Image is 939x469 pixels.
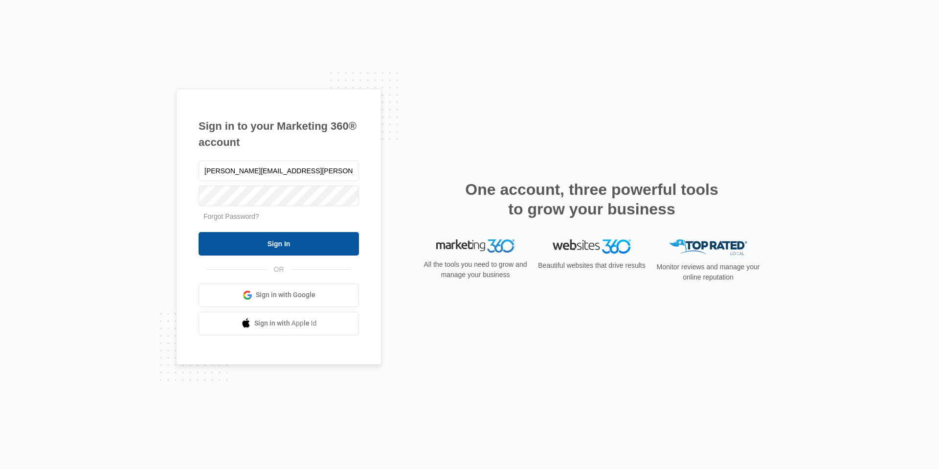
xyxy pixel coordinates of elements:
img: Marketing 360 [436,239,514,253]
img: Websites 360 [553,239,631,254]
span: Sign in with Google [256,290,315,300]
img: Top Rated Local [669,239,747,256]
a: Sign in with Apple Id [199,312,359,335]
span: Sign in with Apple Id [254,318,317,328]
h1: Sign in to your Marketing 360® account [199,118,359,150]
input: Sign In [199,232,359,256]
input: Email [199,161,359,181]
p: All the tools you need to grow and manage your business [421,259,530,280]
a: Forgot Password? [203,212,259,220]
span: OR [267,264,291,275]
a: Sign in with Google [199,283,359,307]
p: Beautiful websites that drive results [537,260,647,271]
p: Monitor reviews and manage your online reputation [653,262,763,282]
h2: One account, three powerful tools to grow your business [462,180,721,219]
